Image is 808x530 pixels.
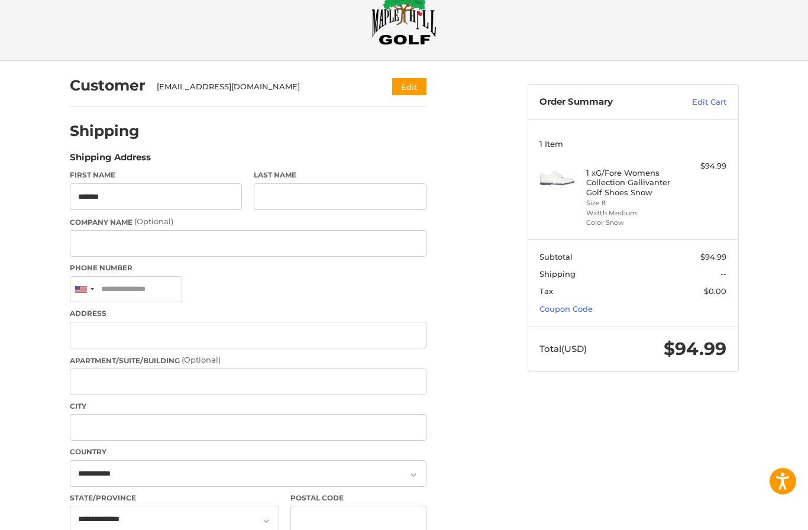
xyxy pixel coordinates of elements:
[70,277,98,302] div: United States: +1
[539,252,573,261] span: Subtotal
[134,216,173,226] small: (Optional)
[70,151,151,170] legend: Shipping Address
[254,170,426,180] label: Last Name
[539,139,726,148] h3: 1 Item
[392,78,426,95] button: Edit
[70,401,426,412] label: City
[157,81,369,93] div: [EMAIL_ADDRESS][DOMAIN_NAME]
[539,286,553,296] span: Tax
[586,208,677,218] li: Width Medium
[70,447,426,457] label: Country
[700,252,726,261] span: $94.99
[586,218,677,228] li: Color Snow
[586,168,677,197] h4: 1 x G/Fore Womens Collection Gallivanter Golf Shoes Snow
[290,493,426,503] label: Postal Code
[539,304,593,314] a: Coupon Code
[70,354,426,366] label: Apartment/Suite/Building
[70,170,243,180] label: First Name
[70,263,426,273] label: Phone Number
[182,355,221,364] small: (Optional)
[539,269,576,279] span: Shipping
[70,216,426,228] label: Company Name
[664,338,726,360] span: $94.99
[70,308,426,319] label: Address
[704,286,726,296] span: $0.00
[539,343,587,354] span: Total (USD)
[70,122,140,140] h2: Shipping
[680,160,726,172] div: $94.99
[70,76,146,95] h2: Customer
[720,269,726,279] span: --
[70,493,279,503] label: State/Province
[667,96,726,108] a: Edit Cart
[539,96,667,108] h3: Order Summary
[586,198,677,208] li: Size 8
